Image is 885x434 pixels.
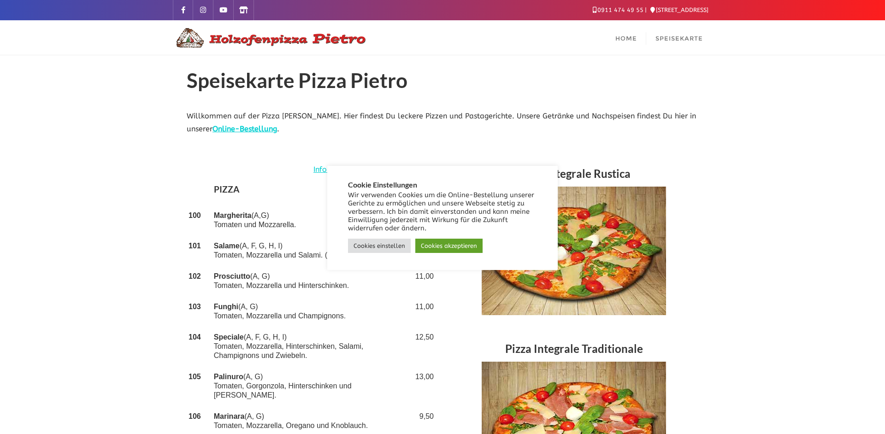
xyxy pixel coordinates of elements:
[214,333,244,341] strong: Speciale
[212,366,411,406] td: (A, G) Tomaten, Gorgonzola, Hinterschinken und [PERSON_NAME].
[214,272,250,280] strong: Prosciutto
[212,327,411,366] td: (A, F, G, H, I) Tomaten, Mozzarella, Hinterschinken, Salami, Champignons und Zwiebeln.
[411,296,436,327] td: 11,00
[449,338,698,362] h3: Pizza Integrale Traditionale
[214,373,243,381] strong: Palinuro
[411,366,436,406] td: 13,00
[348,191,537,233] div: Wir verwenden Cookies um die Online-Bestellung unserer Gerichte zu ermöglichen und unsere Webseit...
[348,181,537,189] h5: Cookie Einstellungen
[187,110,698,136] p: Willkommen auf der Pizza [PERSON_NAME]. Hier findest Du leckere Pizzen und Pastagerichte. Unsere ...
[606,20,646,55] a: Home
[313,163,436,176] a: Info zu Allergenen & Zusatzstoffen
[212,205,411,235] td: (A,G) Tomaten und Mozzarella.
[482,187,666,315] img: Speisekarte - Pizza Integrale Rustica
[214,242,240,250] strong: Salame
[173,27,366,49] img: Logo
[212,124,277,133] a: Online-Bestellung
[646,20,712,55] a: Speisekarte
[415,239,483,253] a: Cookies akzeptieren
[189,242,201,250] strong: 101
[655,35,703,42] span: Speisekarte
[212,235,411,266] td: (A, F, G, H, I) Tomaten, Mozzarella und Salami. (4, 5, 6)
[212,296,411,327] td: (A, G) Tomaten, Mozzarella und Champignons.
[189,412,201,420] strong: 106
[189,373,201,381] strong: 105
[189,211,201,219] strong: 100
[593,6,643,13] a: 0911 474 49 55
[449,163,698,187] h3: Pizza Integrale Rustica
[214,412,245,420] strong: Marinara
[189,333,201,341] strong: 104
[411,266,436,296] td: 11,00
[214,303,238,311] strong: Funghi
[348,239,411,253] a: Cookies einstellen
[214,211,252,219] strong: Margherita
[650,6,708,13] a: [STREET_ADDRESS]
[214,182,409,199] h4: PIZZA
[189,272,201,280] strong: 102
[411,327,436,366] td: 12,50
[212,266,411,296] td: (A, G) Tomaten, Mozzarella und Hinterschinken.
[615,35,637,42] span: Home
[187,69,698,96] h1: Speisekarte Pizza Pietro
[189,303,201,311] strong: 103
